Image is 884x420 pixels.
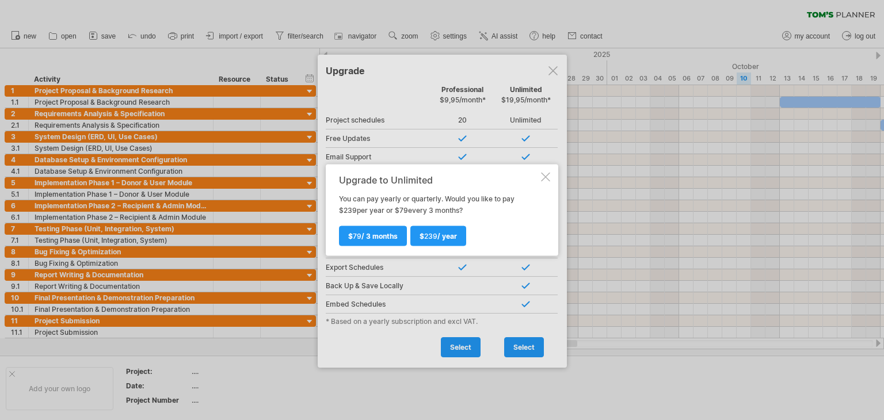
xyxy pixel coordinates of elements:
div: You can pay yearly or quarterly. Would you like to pay $ per year or $ every 3 months? [339,175,539,246]
span: 79 [353,232,361,240]
a: $79/ 3 months [339,226,407,246]
span: 239 [424,232,437,240]
span: 239 [344,206,357,215]
span: $ / 3 months [348,232,398,240]
a: $239/ year [410,226,466,246]
span: $ / year [420,232,457,240]
div: Upgrade to Unlimited [339,175,539,185]
span: 79 [399,206,408,215]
